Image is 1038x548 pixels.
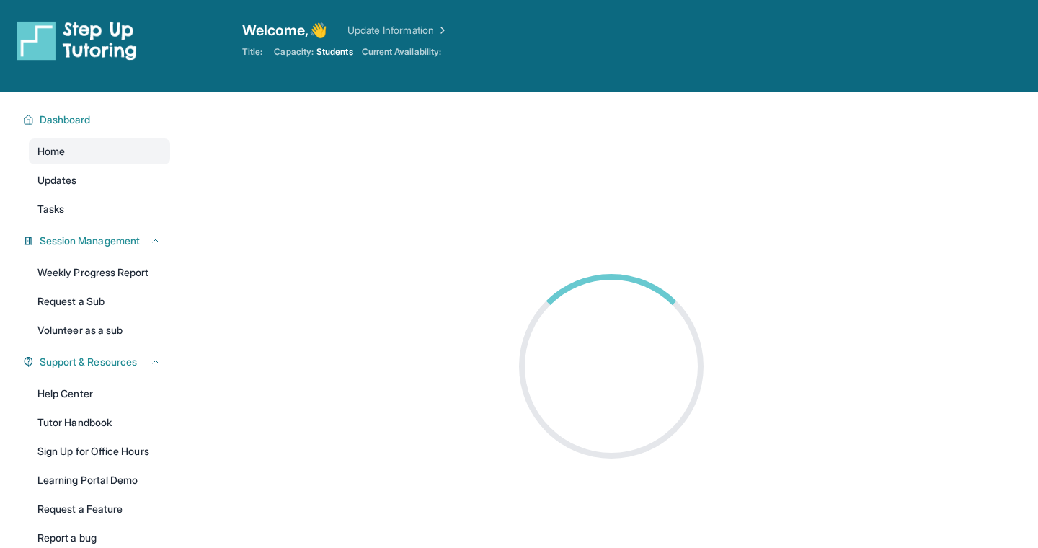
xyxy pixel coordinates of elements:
[17,20,137,61] img: logo
[29,438,170,464] a: Sign Up for Office Hours
[29,317,170,343] a: Volunteer as a sub
[37,202,64,216] span: Tasks
[29,288,170,314] a: Request a Sub
[34,112,161,127] button: Dashboard
[29,196,170,222] a: Tasks
[362,46,441,58] span: Current Availability:
[347,23,448,37] a: Update Information
[40,112,91,127] span: Dashboard
[34,355,161,369] button: Support & Resources
[274,46,314,58] span: Capacity:
[242,20,327,40] span: Welcome, 👋
[29,381,170,407] a: Help Center
[29,496,170,522] a: Request a Feature
[34,234,161,248] button: Session Management
[37,144,65,159] span: Home
[434,23,448,37] img: Chevron Right
[40,355,137,369] span: Support & Resources
[37,173,77,187] span: Updates
[316,46,353,58] span: Students
[29,167,170,193] a: Updates
[40,234,140,248] span: Session Management
[242,46,262,58] span: Title:
[29,410,170,436] a: Tutor Handbook
[29,260,170,286] a: Weekly Progress Report
[29,138,170,164] a: Home
[29,467,170,493] a: Learning Portal Demo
